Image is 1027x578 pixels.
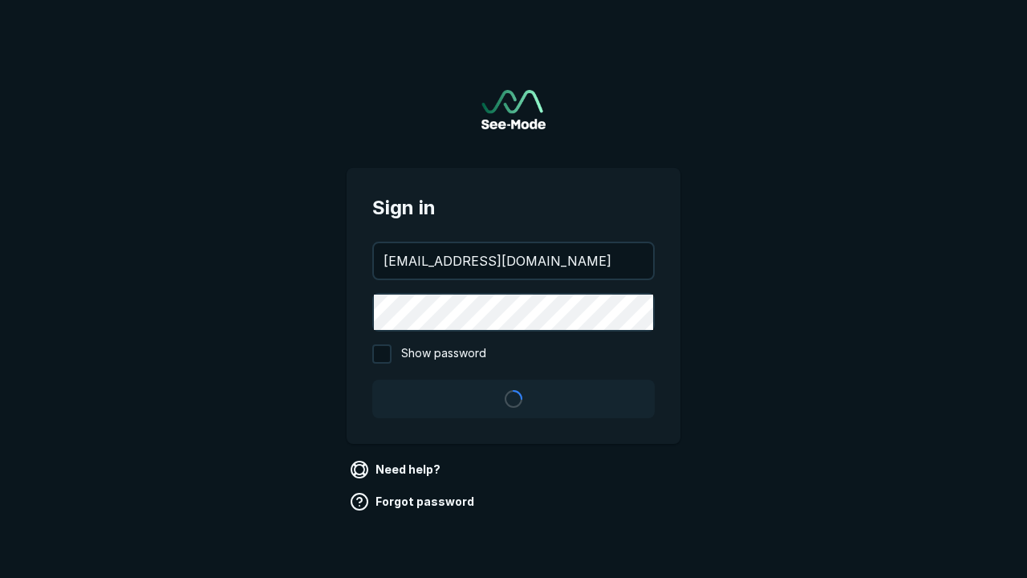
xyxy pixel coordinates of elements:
span: Show password [401,344,486,364]
span: Sign in [372,193,655,222]
a: Go to sign in [481,90,546,129]
img: See-Mode Logo [481,90,546,129]
a: Forgot password [347,489,481,515]
input: your@email.com [374,243,653,279]
a: Need help? [347,457,447,482]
